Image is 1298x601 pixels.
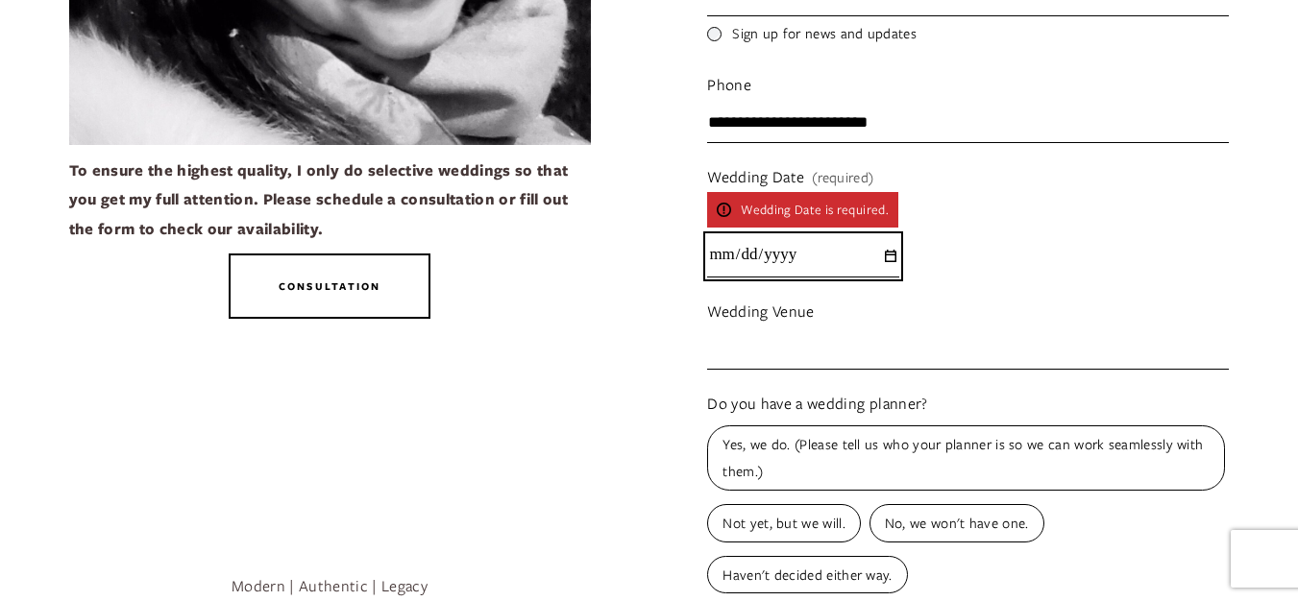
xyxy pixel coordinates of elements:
[69,571,591,601] p: Modern | Authentic | Legacy
[812,164,873,191] span: (required)
[707,425,1225,490] span: Yes, we do. (Please tell us who your planner is so we can work seamlessly with them.)
[707,162,804,192] span: Wedding Date
[707,297,814,326] span: Wedding Venue
[707,556,907,594] span: Haven't decided either way.
[707,192,898,228] p: Wedding Date is required.
[869,504,1044,542] span: No, we won't have one.
[707,389,927,419] span: Do you have a wedding planner?
[69,159,573,239] strong: To ensure the highest quality, I only do selective weddings so that you get my full attention. Pl...
[229,253,431,319] a: Consultation
[732,20,917,47] span: Sign up for news and updates
[707,70,751,100] span: Phone
[707,504,860,542] span: Not yet, but we will.
[707,27,722,41] input: Sign up for news and updates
